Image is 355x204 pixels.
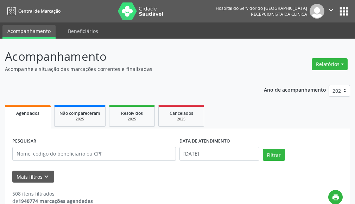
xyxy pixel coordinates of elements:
button: Filtrar [263,149,285,161]
button:  [324,4,338,19]
label: DATA DE ATENDIMENTO [179,136,230,147]
p: Ano de acompanhamento [264,85,326,94]
span: Recepcionista da clínica [251,11,307,17]
input: Selecione um intervalo [179,147,259,161]
div: 2025 [114,117,150,122]
a: Beneficiários [63,25,103,37]
button: Relatórios [312,58,348,70]
span: Central de Marcação [18,8,61,14]
p: Acompanhe a situação das marcações correntes e finalizadas [5,65,247,73]
span: Resolvidos [121,110,143,116]
button: apps [338,5,350,18]
label: PESQUISAR [12,136,36,147]
a: Central de Marcação [5,5,61,17]
button: Mais filtroskeyboard_arrow_down [12,171,54,183]
div: Hospital do Servidor do [GEOGRAPHIC_DATA] [216,5,307,11]
input: Nome, código do beneficiário ou CPF [12,147,176,161]
div: 508 itens filtrados [12,190,93,197]
div: 2025 [164,117,199,122]
div: 2025 [59,117,100,122]
a: Acompanhamento [2,25,56,39]
i: print [332,193,340,201]
span: Cancelados [170,110,193,116]
img: img [310,4,324,19]
p: Acompanhamento [5,48,247,65]
i:  [327,6,335,14]
span: Agendados [16,110,39,116]
i: keyboard_arrow_down [43,173,50,180]
span: Não compareceram [59,110,100,116]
